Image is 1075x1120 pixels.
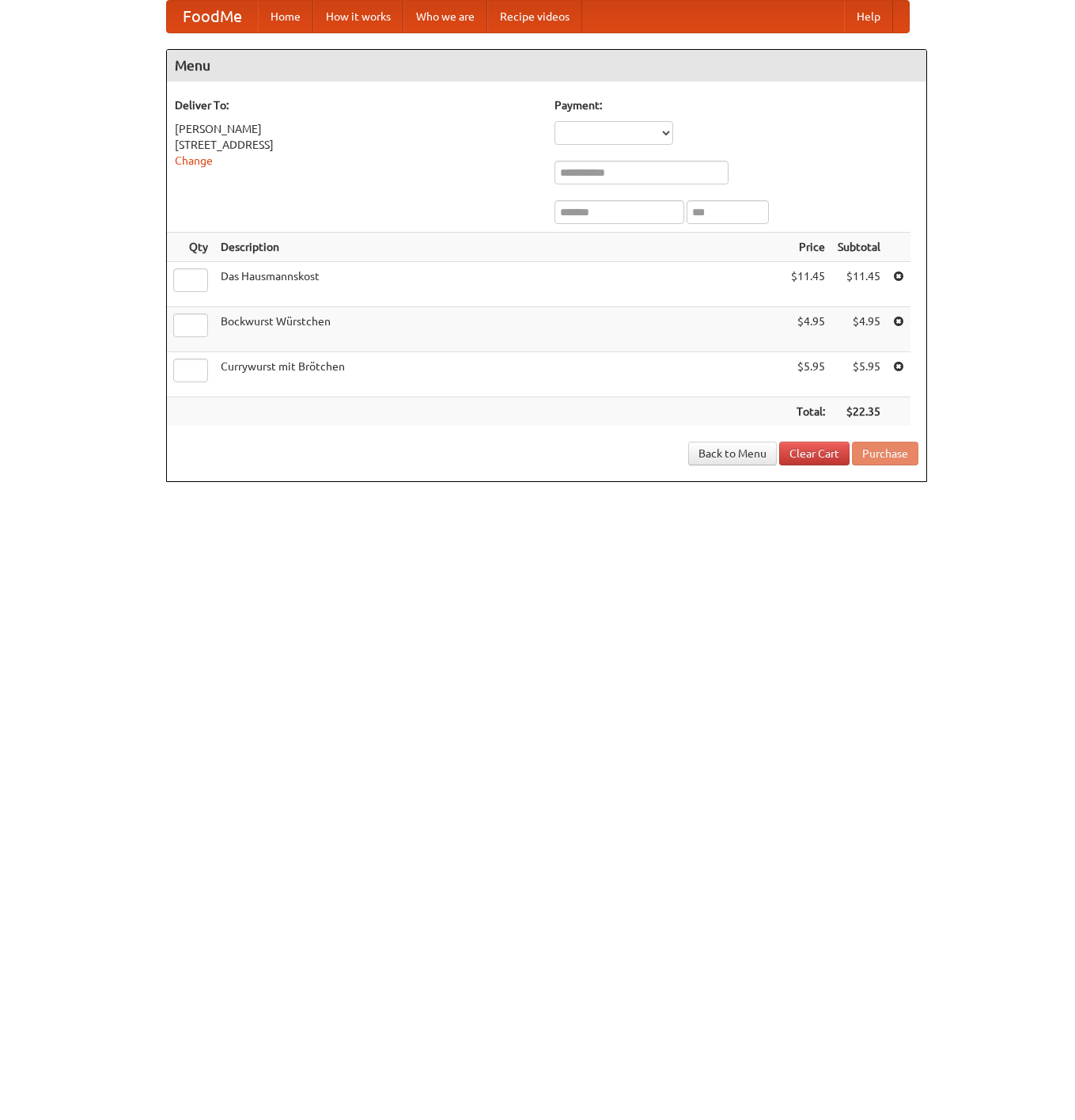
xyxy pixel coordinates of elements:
[785,233,831,262] th: Price
[167,1,258,32] a: FoodMe
[688,442,777,465] a: Back to Menu
[258,1,313,32] a: Home
[785,262,831,307] td: $11.45
[175,154,213,167] a: Change
[831,233,887,262] th: Subtotal
[844,1,893,32] a: Help
[214,307,785,352] td: Bockwurst Würstchen
[214,233,785,262] th: Description
[831,397,887,427] th: $22.35
[831,352,887,397] td: $5.95
[831,262,887,307] td: $11.45
[403,1,487,32] a: Who we are
[785,307,831,352] td: $4.95
[214,352,785,397] td: Currywurst mit Brötchen
[555,97,918,113] h5: Payment:
[175,121,539,137] div: [PERSON_NAME]
[167,50,926,82] h4: Menu
[313,1,403,32] a: How it works
[785,397,831,427] th: Total:
[487,1,582,32] a: Recipe videos
[167,233,214,262] th: Qty
[831,307,887,352] td: $4.95
[175,97,539,113] h5: Deliver To:
[214,262,785,307] td: Das Hausmannskost
[175,137,539,153] div: [STREET_ADDRESS]
[852,442,918,465] button: Purchase
[785,352,831,397] td: $5.95
[779,442,850,465] a: Clear Cart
